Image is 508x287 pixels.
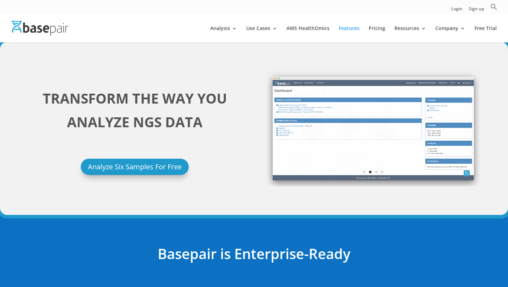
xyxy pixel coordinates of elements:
a: 4 [381,171,383,173]
a: Features [339,26,359,42]
a: Search Icon Link [490,3,497,14]
a: 1 [363,171,365,173]
a: Login [451,7,462,14]
a: Resources [394,26,426,42]
img: Basepair [12,20,68,36]
a: Pricing [369,26,385,42]
strong: ANALYZE NGS DATA [67,112,202,131]
a: Sign up [469,7,484,14]
a: Free Trial [474,26,497,42]
a: AWS HealthOmics [286,26,329,42]
img: screely-1570826147681.png [266,71,480,186]
a: 3 [375,171,377,173]
a: Analysis [210,26,237,42]
a: Company [435,26,465,42]
strong: TRANSFORM THE WAY YOU [43,89,227,107]
iframe: Drift Widget Chat Controller [473,252,500,279]
a: 2 [369,171,371,173]
h2: Basepair is Enterprise-Ready [64,244,445,268]
svg: Search [490,3,497,10]
a: Analyze Six Samples For Free [81,159,189,175]
a: Use Cases [246,26,277,42]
